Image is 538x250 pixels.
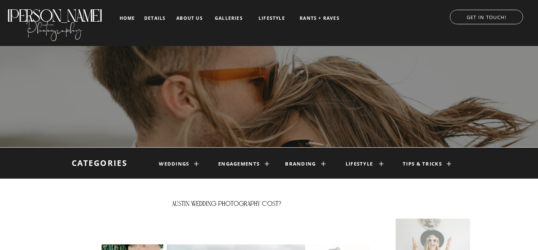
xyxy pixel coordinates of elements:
[442,12,531,20] a: GET IN TOUCH!
[158,161,190,167] a: weddings
[400,161,445,167] a: TIPS & TRICKS
[6,6,102,18] a: [PERSON_NAME]
[6,15,102,39] a: Photography
[67,158,133,168] h1: categories
[253,16,291,21] a: LIFESTYLE
[118,16,136,21] a: home
[218,161,257,167] a: engagements
[174,16,205,21] a: about us
[116,199,337,209] h1: Austin Wedding Photography Cost?
[285,161,316,167] a: branding
[213,16,244,21] a: galleries
[299,16,340,21] a: RANTS + RAVES
[342,161,377,167] a: lifestyle
[144,16,166,20] a: details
